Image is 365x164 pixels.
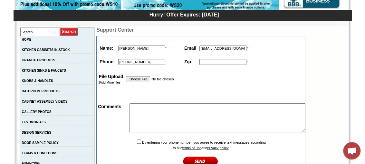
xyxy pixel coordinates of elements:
[22,89,60,93] a: BATHROOM PRODUCTS
[182,146,201,150] a: terms of use
[98,104,121,109] strong: Comments
[22,110,52,114] a: GALLERY PHOTOS
[96,27,305,33] td: Support Center
[60,27,78,36] input: Submit
[184,46,196,51] strong: Email
[100,59,115,64] strong: Phone:
[22,48,70,52] a: KITCHEN CABINETS IN-STOCK
[22,58,55,62] a: GRANITE PRODUCTS
[22,69,66,72] a: KITCHEN SINKS & FAUCETS
[99,81,121,84] a: [Add More files]
[22,151,58,155] a: TERMS & CONDITIONS
[22,131,52,134] a: DESIGN SERVICES
[118,59,165,65] input: +1(XXX)-XXX-XXXX
[100,46,113,51] strong: Name:
[22,100,68,103] a: CABINET ASSEMBLY VIDEOS
[207,146,228,150] a: privacy policy
[22,38,32,41] a: HOME
[22,141,59,145] a: DOOR SAMPLE POLICY
[343,142,360,159] div: Open chat
[17,11,352,18] div: Hurry! Offer Expires: [DATE]
[22,120,46,124] a: TESTIMONIALS
[22,79,53,83] a: KNOBS & HANDLES
[99,74,125,79] strong: File Upload:
[184,59,193,64] strong: Zip:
